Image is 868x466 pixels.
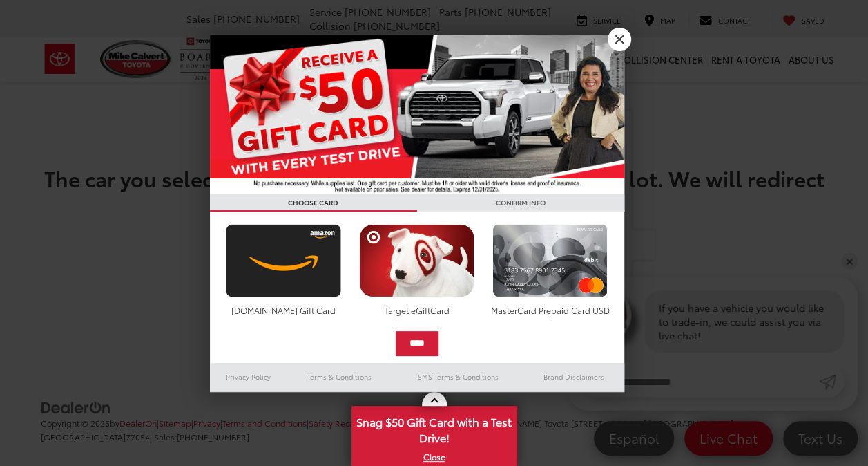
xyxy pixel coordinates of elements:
a: Privacy Policy [210,369,287,385]
div: [DOMAIN_NAME] Gift Card [222,304,345,316]
img: targetcard.png [356,224,478,297]
a: Brand Disclaimers [523,369,624,385]
h3: CHOOSE CARD [210,194,417,212]
img: amazoncard.png [222,224,345,297]
div: Target eGiftCard [356,304,478,316]
a: SMS Terms & Conditions [393,369,523,385]
a: Terms & Conditions [287,369,392,385]
h3: CONFIRM INFO [417,194,624,212]
img: mastercard.png [489,224,611,297]
img: 55838_top_625864.jpg [210,35,624,194]
div: MasterCard Prepaid Card USD [489,304,611,316]
span: Snag $50 Gift Card with a Test Drive! [353,407,516,449]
